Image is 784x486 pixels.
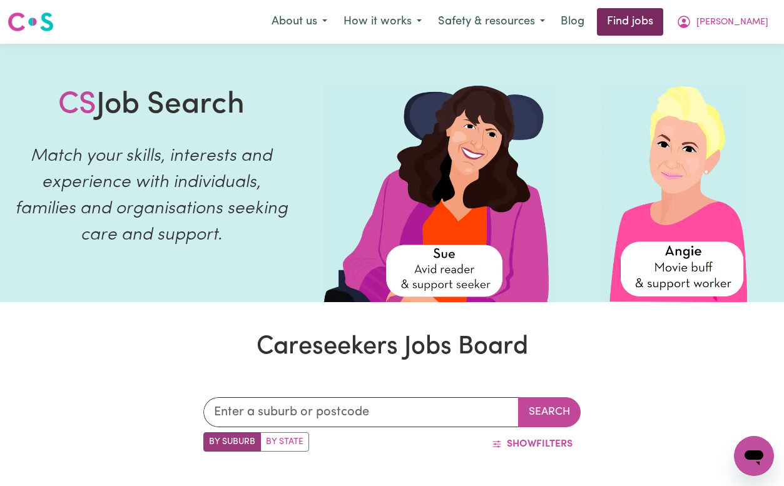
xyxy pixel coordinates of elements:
button: Safety & resources [430,9,553,35]
h1: Job Search [58,88,245,124]
input: Enter a suburb or postcode [203,397,519,427]
a: Careseekers logo [8,8,54,36]
span: CS [58,90,96,120]
button: Search [518,397,581,427]
span: Show [507,439,536,449]
iframe: Button to launch messaging window [734,436,774,476]
button: About us [263,9,335,35]
a: Blog [553,8,592,36]
button: My Account [668,9,776,35]
label: Search by suburb/post code [203,432,261,452]
label: Search by state [260,432,309,452]
button: ShowFilters [484,432,581,456]
img: Careseekers logo [8,11,54,33]
a: Find jobs [597,8,663,36]
p: Match your skills, interests and experience with individuals, families and organisations seeking ... [15,143,288,248]
button: How it works [335,9,430,35]
span: [PERSON_NAME] [696,16,768,29]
